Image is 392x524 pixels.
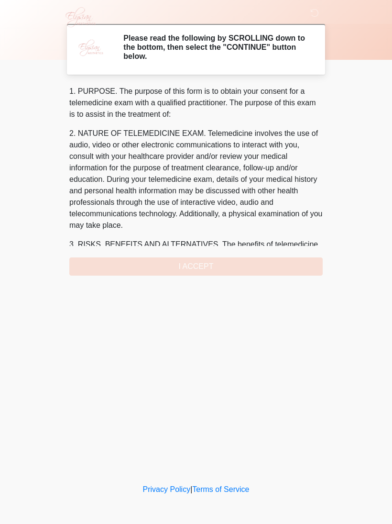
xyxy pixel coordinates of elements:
[60,7,100,27] img: Elysian Aesthetics Logo
[76,33,105,62] img: Agent Avatar
[69,128,323,231] p: 2. NATURE OF TELEMEDICINE EXAM. Telemedicine involves the use of audio, video or other electronic...
[143,485,191,493] a: Privacy Policy
[190,485,192,493] a: |
[69,239,323,342] p: 3. RISKS, BENEFITS AND ALTERNATIVES. The benefits of telemedicine include having access to medica...
[69,86,323,120] p: 1. PURPOSE. The purpose of this form is to obtain your consent for a telemedicine exam with a qua...
[192,485,249,493] a: Terms of Service
[123,33,308,61] h2: Please read the following by SCROLLING down to the bottom, then select the "CONTINUE" button below.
